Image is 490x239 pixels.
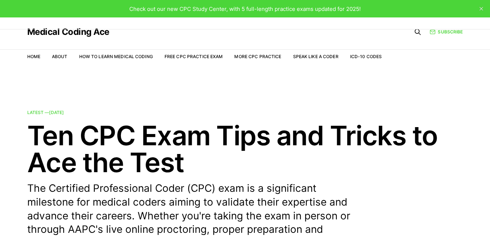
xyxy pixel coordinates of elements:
[79,54,153,59] a: How to Learn Medical Coding
[27,110,64,115] span: Latest —
[27,28,109,36] a: Medical Coding Ace
[165,54,223,59] a: Free CPC Practice Exam
[52,54,68,59] a: About
[350,54,382,59] a: ICD-10 Codes
[27,54,40,59] a: Home
[372,203,490,239] iframe: portal-trigger
[27,122,463,176] h2: Ten CPC Exam Tips and Tricks to Ace the Test
[234,54,281,59] a: More CPC Practice
[475,3,487,15] button: close
[49,110,64,115] time: [DATE]
[129,5,361,12] span: Check out our new CPC Study Center, with 5 full-length practice exams updated for 2025!
[430,28,463,35] a: Subscribe
[293,54,339,59] a: Speak Like a Coder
